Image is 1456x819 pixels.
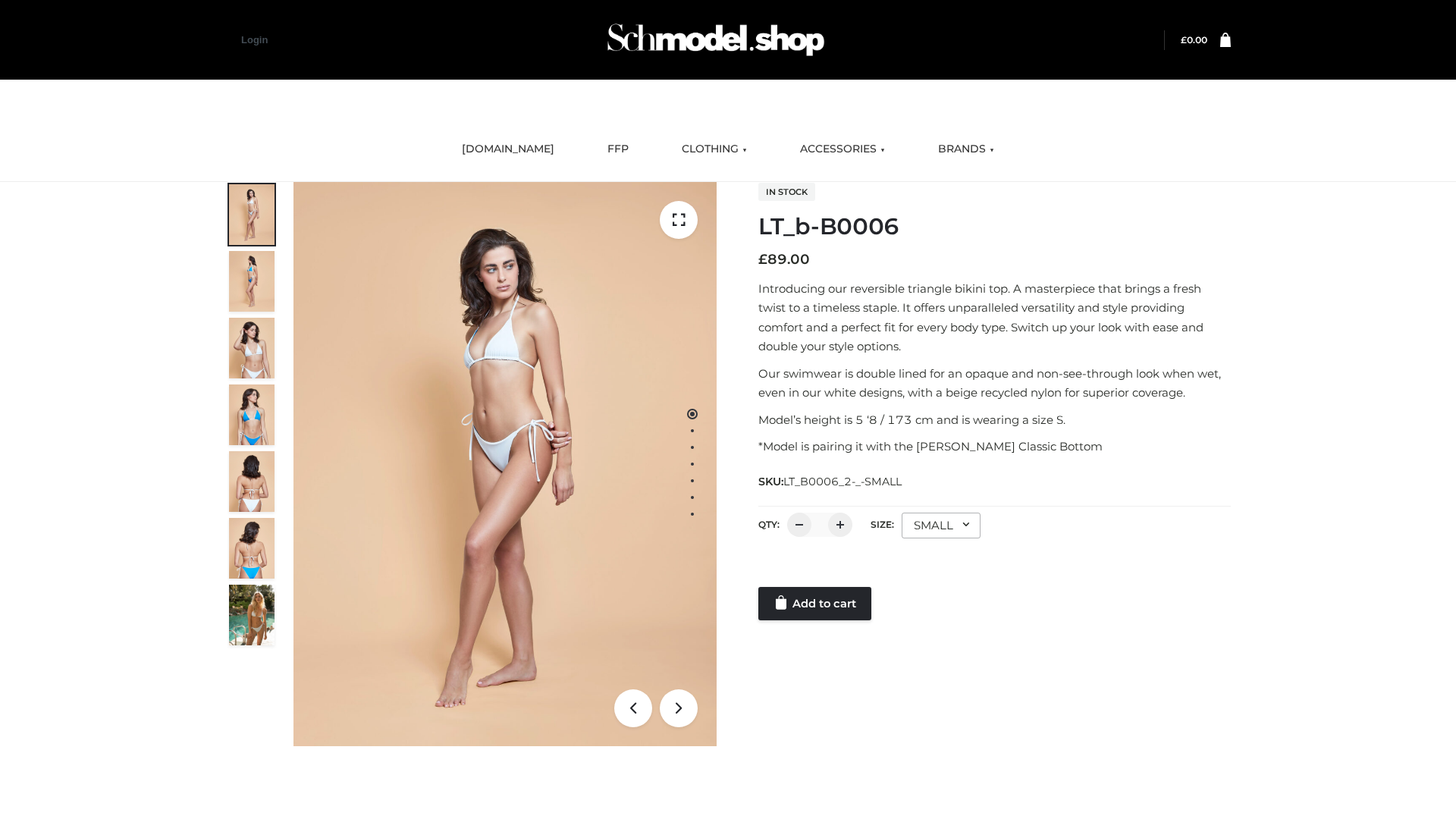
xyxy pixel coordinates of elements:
[1181,34,1207,45] bdi: 0.00
[670,133,758,166] a: CLOTHING
[229,184,275,245] img: ArielClassicBikiniTop_CloudNine_AzureSky_OW114ECO_1-scaled.jpg
[758,437,1231,457] p: *Model is pairing it with the [PERSON_NAME] Classic Bottom
[450,133,566,166] a: [DOMAIN_NAME]
[229,384,275,445] img: ArielClassicBikiniTop_CloudNine_AzureSky_OW114ECO_4-scaled.jpg
[229,451,275,512] img: ArielClassicBikiniTop_CloudNine_AzureSky_OW114ECO_7-scaled.jpg
[1181,34,1207,45] a: £0.00
[229,251,275,312] img: ArielClassicBikiniTop_CloudNine_AzureSky_OW114ECO_2-scaled.jpg
[229,318,275,378] img: ArielClassicBikiniTop_CloudNine_AzureSky_OW114ECO_3-scaled.jpg
[927,133,1006,166] a: BRANDS
[758,587,871,620] a: Add to cart
[783,475,902,488] span: LT_B0006_2-_-SMALL
[789,133,896,166] a: ACCESSORIES
[758,251,767,268] span: £
[758,364,1231,403] p: Our swimwear is double lined for an opaque and non-see-through look when wet, even in our white d...
[241,34,268,45] a: Login
[1181,34,1187,45] span: £
[758,410,1231,430] p: Model’s height is 5 ‘8 / 173 cm and is wearing a size S.
[596,133,640,166] a: FFP
[758,183,815,201] span: In stock
[871,519,894,530] label: Size:
[229,518,275,579] img: ArielClassicBikiniTop_CloudNine_AzureSky_OW114ECO_8-scaled.jpg
[602,10,830,70] img: Schmodel Admin 964
[758,279,1231,356] p: Introducing our reversible triangle bikini top. A masterpiece that brings a fresh twist to a time...
[293,182,717,746] img: ArielClassicBikiniTop_CloudNine_AzureSky_OW114ECO_1
[758,472,903,491] span: SKU:
[229,585,275,645] img: Arieltop_CloudNine_AzureSky2.jpg
[758,519,780,530] label: QTY:
[902,513,981,538] div: SMALL
[758,251,810,268] bdi: 89.00
[758,213,1231,240] h1: LT_b-B0006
